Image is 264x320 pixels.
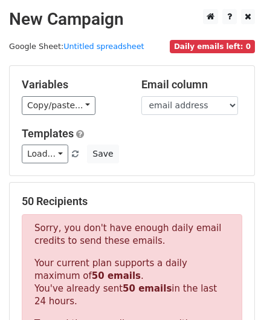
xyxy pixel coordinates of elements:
p: Your current plan supports a daily maximum of . You've already sent in the last 24 hours. [34,257,230,308]
a: Templates [22,127,74,140]
h5: 50 Recipients [22,195,242,208]
h5: Email column [141,78,243,91]
button: Save [87,145,118,163]
h5: Variables [22,78,123,91]
a: Copy/paste... [22,96,95,115]
h2: New Campaign [9,9,255,30]
a: Load... [22,145,68,163]
span: Daily emails left: 0 [170,40,255,53]
strong: 50 emails [123,283,172,294]
a: Untitled spreadsheet [63,42,144,51]
p: Sorry, you don't have enough daily email credits to send these emails. [34,222,230,247]
strong: 50 emails [92,270,141,281]
small: Google Sheet: [9,42,144,51]
a: Daily emails left: 0 [170,42,255,51]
